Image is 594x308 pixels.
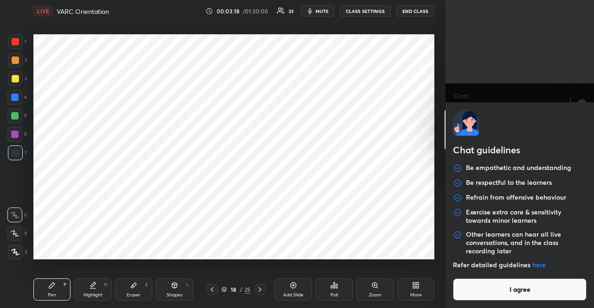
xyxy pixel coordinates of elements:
[186,283,189,287] div: L
[229,287,238,292] div: 18
[7,226,27,241] div: X
[8,71,27,86] div: 3
[104,283,107,287] div: H
[7,207,27,222] div: C
[316,8,329,14] span: mute
[466,178,552,188] p: Be respectful to the learners
[127,293,141,297] div: Eraser
[410,293,422,297] div: More
[57,7,109,16] h4: VARC Orientation
[245,285,251,294] div: 25
[7,108,27,123] div: 5
[466,193,566,202] p: Refrain from offensive behaviour
[8,34,26,49] div: 1
[8,145,27,160] div: 7
[7,90,27,105] div: 4
[466,208,587,225] p: Exercise extra care & sensitivity towards minor learners
[240,287,243,292] div: /
[289,9,293,13] div: 23
[466,163,571,173] p: Be empathetic and understanding
[84,293,103,297] div: Highlight
[453,143,587,159] h2: Chat guidelines
[8,245,27,259] div: Z
[301,6,334,17] button: mute
[396,6,434,17] button: END CLASS
[283,293,303,297] div: Add Slide
[64,283,66,287] div: P
[340,6,391,17] button: CLASS SETTINGS
[532,260,546,269] a: here
[330,293,338,297] div: Poll
[453,261,587,269] p: Refer detailed guidelines
[145,283,148,287] div: E
[48,293,56,297] div: Pen
[8,53,27,68] div: 2
[7,127,27,142] div: 6
[369,293,381,297] div: Zoom
[167,293,182,297] div: Shapes
[453,278,587,301] button: I agree
[466,230,587,255] p: Other learners can hear all live conversations, and in the class recording later
[33,6,53,17] div: LIVE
